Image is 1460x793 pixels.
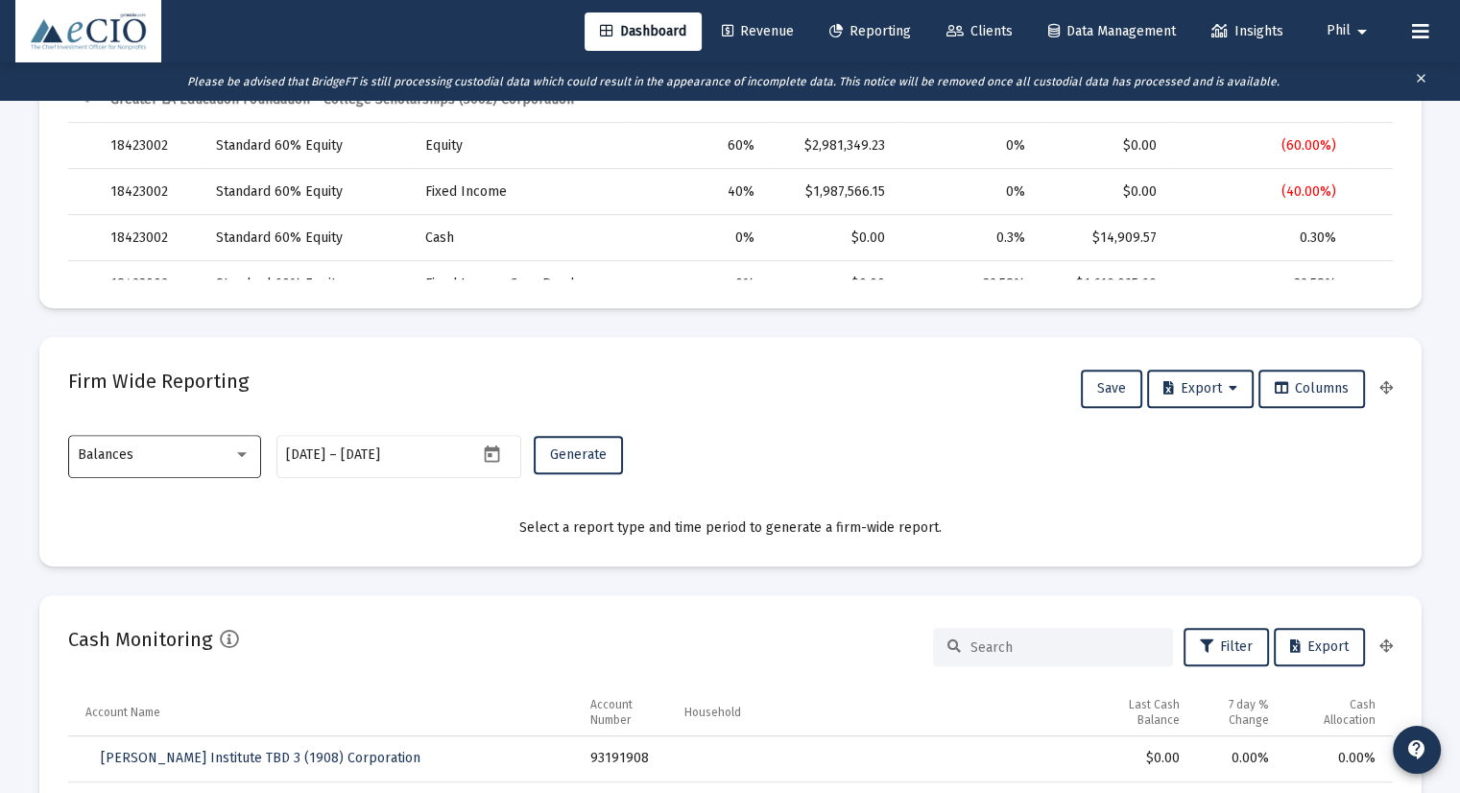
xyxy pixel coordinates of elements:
div: 0% [912,182,1025,202]
td: 18423002 [97,123,203,169]
div: $2,981,349.23 [781,136,885,156]
div: (40.00%) [1184,182,1335,202]
span: Filter [1200,638,1253,655]
td: Equity [412,123,628,169]
td: 93191908 [577,736,671,782]
a: Revenue [706,12,809,51]
a: Clients [931,12,1028,51]
div: 0.3% [912,228,1025,248]
img: Dashboard [30,12,147,51]
a: Data Management [1033,12,1191,51]
button: Generate [534,436,623,474]
td: Standard 60% Equity [203,169,413,215]
td: Column Household [671,689,1100,735]
div: $14,909.57 [1052,228,1157,248]
input: Start date [286,447,325,463]
span: Balances [78,446,133,463]
div: $1,987,566.15 [781,182,885,202]
a: Insights [1196,12,1299,51]
span: Phil [1327,23,1351,39]
div: 40% [642,182,754,202]
i: Please be advised that BridgeFT is still processing custodial data which could result in the appe... [187,75,1280,88]
span: Data Management [1048,23,1176,39]
td: Column Last Cash Balance [1100,689,1193,735]
input: Search [970,639,1159,656]
div: (60.00%) [1184,136,1335,156]
span: [PERSON_NAME] Institute TBD 3 (1908) Corporation [101,750,420,766]
span: Insights [1211,23,1283,39]
mat-icon: contact_support [1405,738,1428,761]
td: Column Cash Allocation [1282,689,1392,735]
td: Column 7 day % Change [1193,689,1282,735]
td: Column Account Number [577,689,671,735]
div: Household [684,705,741,720]
button: Save [1081,370,1142,408]
td: Standard 60% Equity [203,261,413,307]
td: $0.00 [1100,736,1193,782]
span: – [329,447,337,463]
span: Dashboard [600,23,686,39]
td: 18423002 [97,169,203,215]
div: Account Name [85,705,160,720]
div: 60% [642,136,754,156]
div: 0.30% [1184,228,1335,248]
a: Reporting [814,12,926,51]
span: Generate [550,446,607,463]
mat-icon: arrow_drop_down [1351,12,1374,51]
td: Cash [412,215,628,261]
div: 0% [642,228,754,248]
td: Standard 60% Equity [203,123,413,169]
div: 0.00% [1207,749,1269,768]
input: End date [341,447,433,463]
div: $0.00 [1052,182,1157,202]
button: Export [1147,370,1254,408]
div: 0% [912,136,1025,156]
span: Reporting [829,23,911,39]
td: 0.00% [1282,736,1392,782]
div: $0.00 [781,228,885,248]
button: Open calendar [478,440,506,468]
span: Columns [1275,380,1349,396]
h2: Firm Wide Reporting [68,366,249,396]
div: Last Cash Balance [1113,697,1180,728]
a: [PERSON_NAME] Institute TBD 3 (1908) Corporation [85,739,436,778]
td: 18423002 [97,261,203,307]
div: Account Number [590,697,658,728]
a: Dashboard [585,12,702,51]
td: Fixed Income [412,169,628,215]
span: Clients [946,23,1013,39]
td: Column Account Name [68,689,577,735]
button: Export [1274,628,1365,666]
div: Cash Allocation [1296,697,1375,728]
span: Export [1290,638,1349,655]
div: 7 day % Change [1207,697,1269,728]
button: Phil [1304,12,1397,50]
span: Save [1097,380,1126,396]
div: $0.00 [1052,136,1157,156]
span: Export [1163,380,1237,396]
button: Columns [1258,370,1365,408]
button: Filter [1184,628,1269,666]
h2: Cash Monitoring [68,624,212,655]
span: Revenue [722,23,794,39]
td: Standard 60% Equity [203,215,413,261]
mat-icon: clear [1414,67,1428,96]
div: Select a report type and time period to generate a firm-wide report. [68,518,1393,538]
td: Fixed Income:Core Bonds [412,261,628,307]
td: 18423002 [97,215,203,261]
